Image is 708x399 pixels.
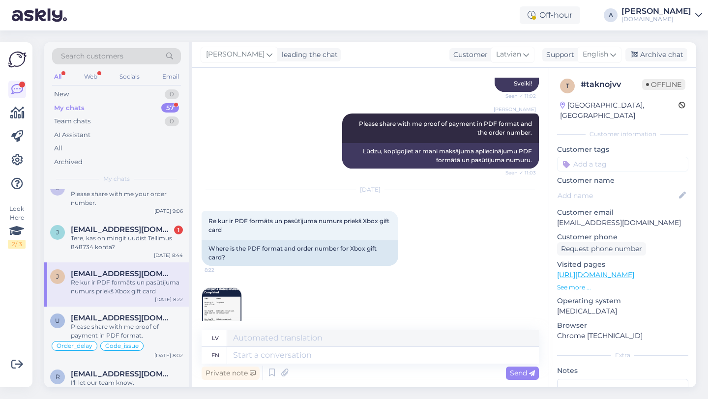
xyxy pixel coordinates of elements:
div: I'll let our team know. [71,378,183,387]
input: Add a tag [557,157,688,171]
span: uleesment@gmail.com [71,313,173,322]
div: New [54,89,69,99]
div: Private note [202,367,260,380]
div: All [52,70,63,83]
span: j [56,228,59,236]
p: Visited pages [557,259,688,270]
p: See more ... [557,283,688,292]
p: Browser [557,320,688,331]
span: Please share with me proof of payment in PDF format and the order number. [359,120,533,136]
span: joosepjussi@gmail.com [71,225,173,234]
span: 8:22 [205,266,241,274]
div: Web [82,70,99,83]
div: [DOMAIN_NAME] [621,15,691,23]
a: [PERSON_NAME][DOMAIN_NAME] [621,7,702,23]
div: Off-hour [520,6,580,24]
span: Search customers [61,51,123,61]
div: [GEOGRAPHIC_DATA], [GEOGRAPHIC_DATA] [560,100,678,121]
div: Request phone number [557,242,646,256]
div: Sveiki! [495,75,539,92]
div: 1 [174,226,183,234]
div: Please share with me proof of payment in PDF format. [71,322,183,340]
div: Where is the PDF format and order number for Xbox gift card? [202,240,398,266]
div: Support [542,50,574,60]
div: leading the chat [278,50,338,60]
div: [DATE] 9:06 [154,207,183,215]
span: My chats [103,174,130,183]
span: Send [510,369,535,377]
div: Socials [118,70,142,83]
div: Customer [449,50,488,60]
span: Order_delay [57,343,92,349]
div: [DATE] [202,185,539,194]
p: Customer email [557,207,688,218]
span: English [583,49,608,60]
p: [MEDICAL_DATA] [557,306,688,316]
div: lv [212,330,219,346]
div: 57 [161,103,179,113]
p: Operating system [557,296,688,306]
div: AI Assistant [54,130,90,140]
div: Look Here [8,204,26,249]
div: Customer information [557,130,688,139]
div: 0 [165,89,179,99]
img: Askly Logo [8,50,27,69]
span: u [55,317,60,324]
div: en [211,347,219,364]
div: Re kur ir PDF formāts un pasūtījuma numurs priekš Xbox gift card [71,278,183,296]
p: Customer name [557,175,688,186]
div: 0 [165,116,179,126]
p: Customer phone [557,232,688,242]
div: Extra [557,351,688,360]
span: [PERSON_NAME] [206,49,265,60]
p: Notes [557,366,688,376]
span: jekabsstrazdins940@gmail.com [71,269,173,278]
span: raulonsuur@gmail.com [71,370,173,378]
div: My chats [54,103,85,113]
span: Code_issue [105,343,139,349]
div: 2 / 3 [8,240,26,249]
a: [URL][DOMAIN_NAME] [557,270,634,279]
div: Tere, kas on mingit uudist Tellimus 848734 kohta? [71,234,183,252]
div: Team chats [54,116,90,126]
span: [PERSON_NAME] [494,106,536,113]
div: Archived [54,157,83,167]
span: r [56,373,60,380]
div: [DATE] 8:02 [154,352,183,359]
div: Email [160,70,181,83]
img: Attachment [202,288,241,327]
span: Seen ✓ 11:02 [499,92,536,100]
div: [DATE] 8:44 [154,252,183,259]
div: Lūdzu, kopīgojiet ar mani maksājuma apliecinājumu PDF formātā un pasūtījuma numuru. [342,143,539,169]
p: Chrome [TECHNICAL_ID] [557,331,688,341]
p: [EMAIL_ADDRESS][DOMAIN_NAME] [557,218,688,228]
span: t [566,82,569,89]
div: # taknojvv [581,79,642,90]
span: j [56,273,59,280]
div: Archive chat [625,48,687,61]
div: Please share with me your order number. [71,190,183,207]
p: Customer tags [557,144,688,155]
span: Seen ✓ 11:03 [499,169,536,176]
div: [PERSON_NAME] [621,7,691,15]
span: Re kur ir PDF formāts un pasūtījuma numurs priekš Xbox gift card [208,217,391,233]
span: Offline [642,79,685,90]
div: All [54,143,62,153]
div: A [604,8,618,22]
div: [DATE] 8:22 [155,296,183,303]
input: Add name [558,190,677,201]
span: Latvian [496,49,521,60]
